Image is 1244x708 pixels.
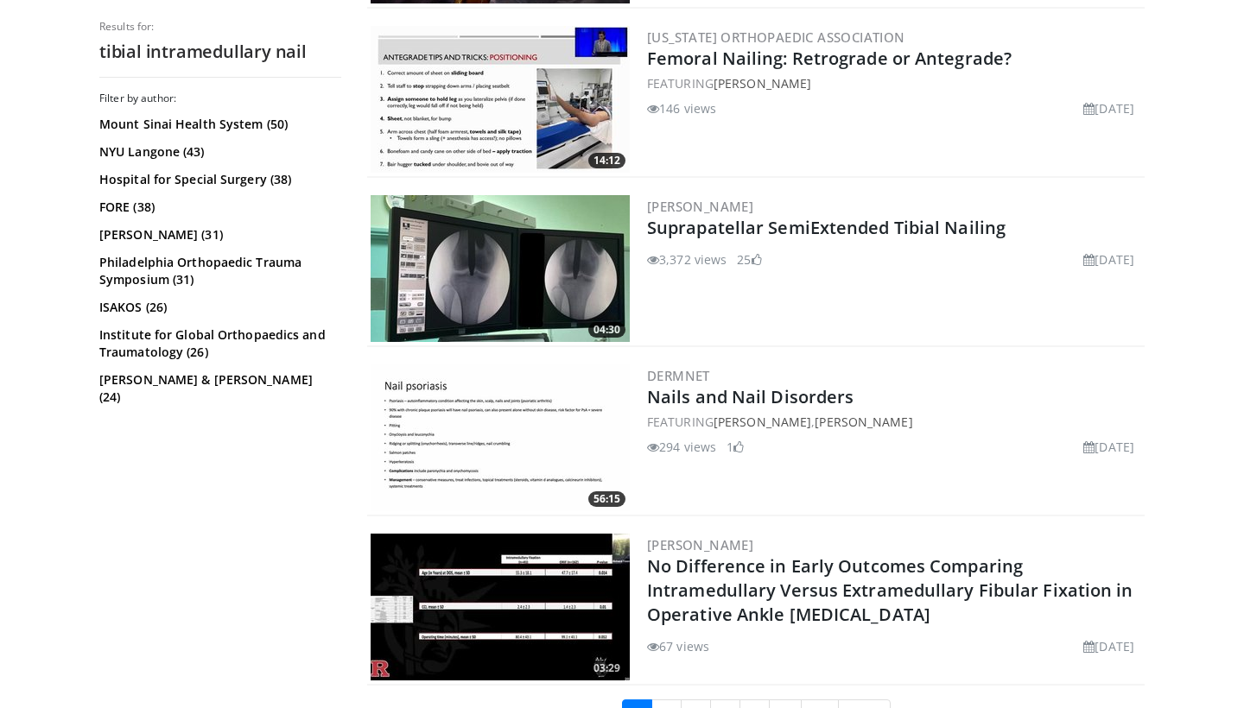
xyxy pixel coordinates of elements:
[99,226,337,243] a: [PERSON_NAME] (31)
[1083,99,1134,117] li: [DATE]
[588,153,625,168] span: 14:12
[99,199,337,216] a: FORE (38)
[371,195,630,342] a: 04:30
[647,47,1012,70] a: Femoral Nailing: Retrograde or Antegrade?
[647,413,1141,431] div: FEATURING ,
[99,20,341,34] p: Results for:
[714,414,811,430] a: [PERSON_NAME]
[588,491,625,507] span: 56:15
[647,74,1141,92] div: FEATURING
[371,534,630,680] a: 03:29
[647,216,1006,239] a: Suprapatellar SemiExtended Tibial Nailing
[99,116,337,133] a: Mount Sinai Health System (50)
[647,385,854,408] a: Nails and Nail Disorders
[371,26,630,173] a: 14:12
[727,438,744,456] li: 1
[647,250,727,269] li: 3,372 views
[99,143,337,161] a: NYU Langone (43)
[1083,250,1134,269] li: [DATE]
[647,438,716,456] li: 294 views
[99,371,337,406] a: [PERSON_NAME] & [PERSON_NAME] (24)
[371,364,630,511] img: e06658e1-aec2-4e0f-88f3-601e2cfb2ae3.300x170_q85_crop-smart_upscale.jpg
[99,326,337,361] a: Institute for Global Orthopaedics and Traumatology (26)
[99,41,341,63] h2: tibial intramedullary nail
[99,171,337,188] a: Hospital for Special Surgery (38)
[1083,438,1134,456] li: [DATE]
[647,367,710,384] a: DermNet
[371,534,630,680] img: d7584cc4-9c42-4a42-941c-f0dd7ccf3eca.300x170_q85_crop-smart_upscale.jpg
[647,99,716,117] li: 146 views
[737,250,761,269] li: 25
[647,198,753,215] a: [PERSON_NAME]
[1083,637,1134,655] li: [DATE]
[588,322,625,338] span: 04:30
[647,554,1133,626] a: No Difference in Early Outcomes Comparing Intramedullary Versus Extramedullary Fibular Fixation i...
[371,364,630,511] a: 56:15
[647,536,753,553] a: [PERSON_NAME]
[815,414,912,430] a: [PERSON_NAME]
[99,299,337,316] a: ISAKOS (26)
[371,195,630,342] img: e47afbe4-95bc-4ef6-87b3-1ca9fd6513b5.300x170_q85_crop-smart_upscale.jpg
[371,26,630,173] img: 9ee18515-a9fc-4992-8b73-714d080ea5e1.300x170_q85_crop-smart_upscale.jpg
[99,92,341,105] h3: Filter by author:
[588,661,625,676] span: 03:29
[99,254,337,288] a: Philadelphia Orthopaedic Trauma Symposium (31)
[647,28,905,46] a: [US_STATE] Orthopaedic Association
[714,75,811,92] a: [PERSON_NAME]
[647,637,709,655] li: 67 views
